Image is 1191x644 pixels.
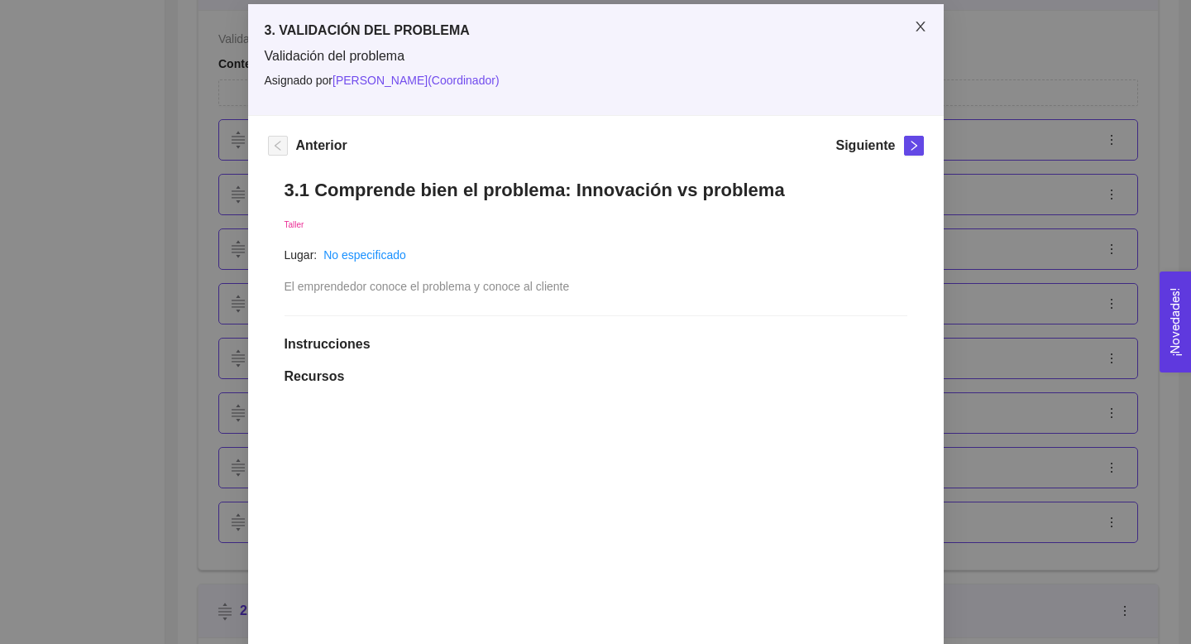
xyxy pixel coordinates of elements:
[285,368,907,385] h1: Recursos
[914,20,927,33] span: close
[265,47,927,65] span: Validación del problema
[285,280,570,293] span: El emprendedor conoce el problema y conoce al cliente
[285,246,318,264] article: Lugar:
[905,140,923,151] span: right
[268,136,288,156] button: left
[1160,272,1191,372] button: Open Feedback Widget
[904,136,924,156] button: right
[265,21,927,41] h5: 3. VALIDACIÓN DEL PROBLEMA
[296,136,347,156] h5: Anterior
[332,74,500,87] span: [PERSON_NAME] ( Coordinador )
[285,220,304,229] span: Taller
[835,136,895,156] h5: Siguiente
[285,336,907,353] h1: Instrucciones
[285,179,907,201] h1: 3.1 Comprende bien el problema: Innovación vs problema
[265,71,927,89] span: Asignado por
[323,248,406,262] a: No especificado
[897,4,944,50] button: Close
